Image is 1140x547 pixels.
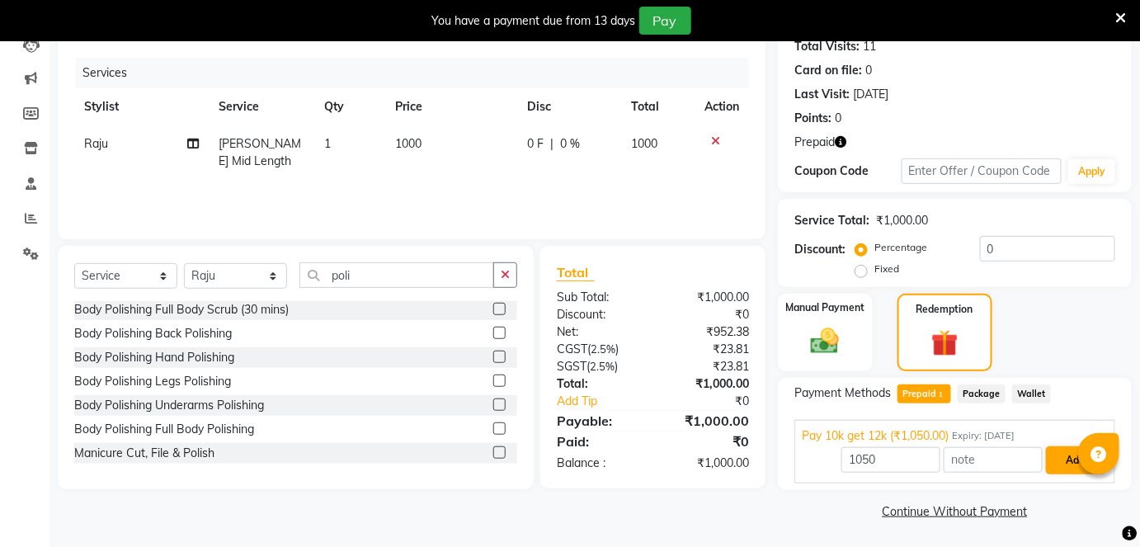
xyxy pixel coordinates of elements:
[652,358,761,375] div: ₹23.81
[544,358,653,375] div: ( )
[652,455,761,472] div: ₹1,000.00
[544,323,653,341] div: Net:
[622,88,695,125] th: Total
[865,62,872,79] div: 0
[591,342,615,356] span: 2.5%
[544,393,671,410] a: Add Tip
[74,397,264,414] div: Body Polishing Underarms Polishing
[432,12,636,30] div: You have a payment due from 13 days
[84,136,108,151] span: Raju
[560,135,580,153] span: 0 %
[952,429,1015,443] span: Expiry: [DATE]
[652,341,761,358] div: ₹23.81
[802,427,949,445] span: Pay 10k get 12k (₹1,050.00)
[219,136,301,168] span: [PERSON_NAME] Mid Length
[550,135,554,153] span: |
[1012,384,1051,403] span: Wallet
[794,212,869,229] div: Service Total:
[841,447,940,473] input: Amount
[916,302,973,317] label: Redemption
[557,359,586,374] span: SGST
[652,289,761,306] div: ₹1,000.00
[835,110,841,127] div: 0
[671,393,761,410] div: ₹0
[639,7,691,35] button: Pay
[652,323,761,341] div: ₹952.38
[395,136,422,151] span: 1000
[902,158,1062,184] input: Enter Offer / Coupon Code
[781,503,1128,521] a: Continue Without Payment
[74,88,209,125] th: Stylist
[74,349,234,366] div: Body Polishing Hand Polishing
[944,447,1043,473] input: note
[74,301,289,318] div: Body Polishing Full Body Scrub (30 mins)
[557,264,595,281] span: Total
[652,306,761,323] div: ₹0
[794,241,846,258] div: Discount:
[1068,159,1115,184] button: Apply
[315,88,386,125] th: Qty
[74,373,231,390] div: Body Polishing Legs Polishing
[785,300,864,315] label: Manual Payment
[385,88,517,125] th: Price
[544,431,653,451] div: Paid:
[652,431,761,451] div: ₹0
[794,110,831,127] div: Points:
[794,38,860,55] div: Total Visits:
[958,384,1006,403] span: Package
[794,62,862,79] div: Card on file:
[544,411,653,431] div: Payable:
[544,289,653,306] div: Sub Total:
[544,455,653,472] div: Balance :
[802,325,848,358] img: _cash.svg
[853,86,888,103] div: [DATE]
[876,212,928,229] div: ₹1,000.00
[874,240,927,255] label: Percentage
[794,134,835,151] span: Prepaid
[794,384,891,402] span: Payment Methods
[74,421,254,438] div: Body Polishing Full Body Polishing
[74,445,214,462] div: Manicure Cut, File & Polish
[209,88,315,125] th: Service
[544,306,653,323] div: Discount:
[897,384,951,403] span: Prepaid
[923,327,967,361] img: _gift.svg
[874,262,899,276] label: Fixed
[544,375,653,393] div: Total:
[299,262,494,288] input: Search or Scan
[1046,446,1106,474] button: Add
[325,136,332,151] span: 1
[557,342,587,356] span: CGST
[517,88,621,125] th: Disc
[652,375,761,393] div: ₹1,000.00
[76,58,761,88] div: Services
[936,390,945,400] span: 1
[794,86,850,103] div: Last Visit:
[632,136,658,151] span: 1000
[695,88,749,125] th: Action
[652,411,761,431] div: ₹1,000.00
[74,325,232,342] div: Body Polishing Back Polishing
[863,38,876,55] div: 11
[527,135,544,153] span: 0 F
[590,360,615,373] span: 2.5%
[794,163,902,180] div: Coupon Code
[544,341,653,358] div: ( )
